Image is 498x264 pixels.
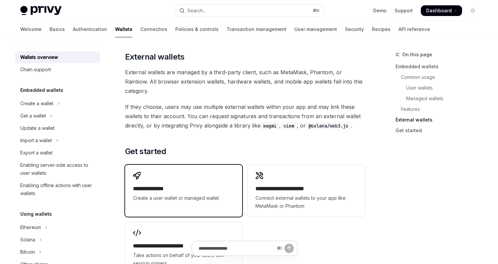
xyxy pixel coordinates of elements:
a: User management [294,21,337,37]
div: Search... [187,7,206,15]
a: Managed wallets [396,93,483,104]
a: Welcome [20,21,42,37]
a: Support [395,7,413,14]
a: Demo [373,7,387,14]
button: Toggle Import a wallet section [15,134,100,146]
h5: Embedded wallets [20,86,63,94]
h5: Using wallets [20,210,52,218]
div: Chain support [20,66,51,74]
a: Authentication [73,21,107,37]
a: Get started [396,125,483,136]
code: wagmi [260,122,279,130]
img: light logo [20,6,62,15]
input: Ask a question... [199,241,274,256]
button: Toggle Bitcoin section [15,246,100,258]
a: Export a wallet [15,147,100,159]
button: Toggle Create a wallet section [15,98,100,110]
a: Enabling offline actions with user wallets [15,179,100,199]
button: Toggle Ethereum section [15,221,100,233]
div: Bitcoin [20,248,35,256]
span: Get started [125,146,166,157]
a: Wallets overview [15,51,100,63]
a: Update a wallet [15,122,100,134]
span: ⌘ K [313,8,320,13]
div: Enabling offline actions with user wallets [20,181,96,197]
div: Import a wallet [20,136,52,144]
span: External wallets [125,52,184,62]
button: Toggle Solana section [15,234,100,246]
a: Embedded wallets [396,61,483,72]
div: Export a wallet [20,149,53,157]
a: Basics [50,21,65,37]
div: Create a wallet [20,100,53,108]
a: Chain support [15,64,100,76]
div: Wallets overview [20,53,58,61]
a: Dashboard [421,5,462,16]
div: Update a wallet [20,124,55,132]
a: User wallets [396,83,483,93]
span: Create a user wallet or managed wallet [133,194,234,202]
button: Toggle Get a wallet section [15,110,100,122]
span: On this page [402,51,432,59]
a: External wallets [396,115,483,125]
button: Send message [284,244,294,253]
code: @solana/web3.js [306,122,351,130]
span: External wallets are managed by a third-party client, such as MetaMask, Phantom, or Rainbow. All ... [125,68,365,96]
a: Features [396,104,483,115]
a: API reference [399,21,430,37]
a: Enabling server-side access to user wallets [15,159,100,179]
div: Solana [20,236,35,244]
a: Policies & controls [175,21,219,37]
div: Get a wallet [20,112,46,120]
button: Toggle dark mode [467,5,478,16]
code: viem [281,122,297,130]
a: Security [345,21,364,37]
a: Transaction management [227,21,286,37]
div: Enabling server-side access to user wallets [20,161,96,177]
span: Dashboard [426,7,452,14]
a: Wallets [115,21,132,37]
a: Connectors [140,21,167,37]
button: Open search [175,5,324,17]
a: Recipes [372,21,391,37]
div: Ethereum [20,223,41,231]
span: If they choose, users may use multiple external wallets within your app and may link these wallet... [125,102,365,130]
a: Common usage [396,72,483,83]
span: Connect external wallets to your app like MetaMask or Phantom [255,194,357,210]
